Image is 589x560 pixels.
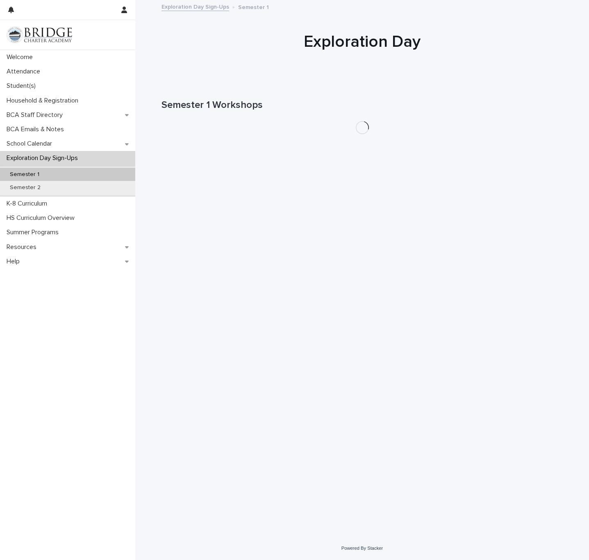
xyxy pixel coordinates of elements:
[341,546,383,551] a: Powered By Stacker
[3,243,43,251] p: Resources
[3,214,81,222] p: HS Curriculum Overview
[7,27,72,43] img: V1C1m3IdTEidaUdm9Hs0
[3,200,54,208] p: K-8 Curriculum
[3,140,59,148] p: School Calendar
[3,154,84,162] p: Exploration Day Sign-Ups
[3,229,65,236] p: Summer Programs
[3,126,70,133] p: BCA Emails & Notes
[161,99,563,111] h1: Semester 1 Workshops
[161,32,563,52] h1: Exploration Day
[3,53,39,61] p: Welcome
[161,2,229,11] a: Exploration Day Sign-Ups
[238,2,269,11] p: Semester 1
[3,97,85,105] p: Household & Registration
[3,68,47,75] p: Attendance
[3,111,69,119] p: BCA Staff Directory
[3,184,47,191] p: Semester 2
[3,171,46,178] p: Semester 1
[3,258,26,265] p: Help
[3,82,42,90] p: Student(s)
